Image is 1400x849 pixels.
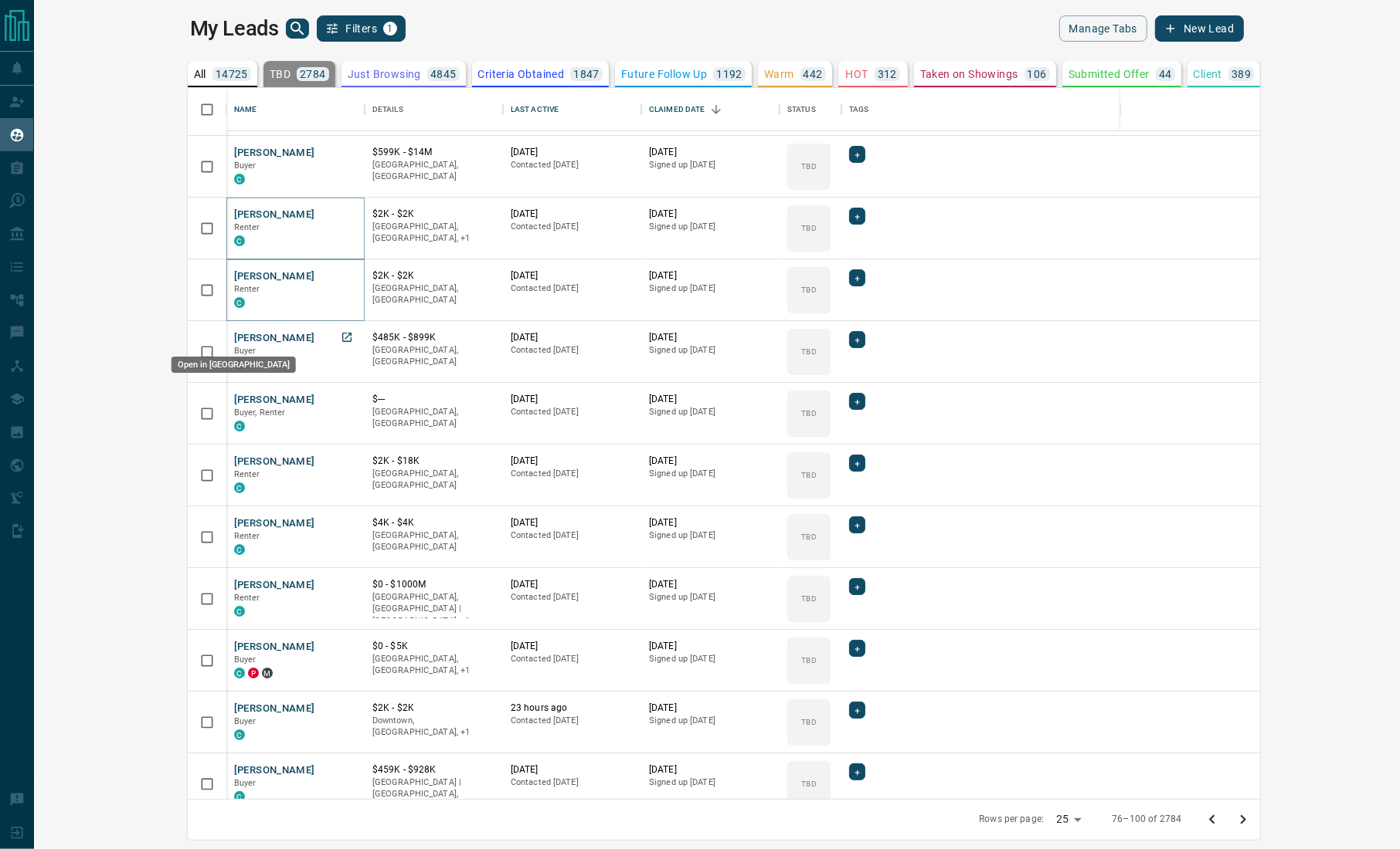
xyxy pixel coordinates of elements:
a: Open in New Tab [337,327,357,347]
button: [PERSON_NAME] [234,640,315,655]
button: [PERSON_NAME] [234,702,315,716]
p: $485K - $899K [372,331,495,344]
div: Details [365,88,503,131]
div: Claimed Date [649,88,705,131]
div: + [849,393,865,410]
p: TBD [801,778,816,790]
p: Client [1194,69,1222,79]
p: Signed up [DATE] [649,221,772,233]
p: 106 [1028,69,1047,79]
p: [DATE] [649,208,772,221]
div: 25 [1050,808,1087,830]
p: TBD [801,222,816,234]
div: condos.ca [234,174,245,184]
span: Renter [234,531,260,541]
p: Contacted [DATE] [511,715,634,727]
p: 44 [1159,69,1172,79]
div: Status [780,88,841,131]
p: $2K - $2K [372,269,495,282]
span: + [855,332,860,347]
p: [DATE] [649,578,772,591]
p: [DATE] [511,640,634,653]
p: [DATE] [511,393,634,406]
div: Claimed Date [641,88,780,131]
p: [DATE] [511,208,634,221]
p: [DATE] [649,516,772,529]
span: + [855,147,860,162]
h1: My Leads [190,16,279,41]
span: Renter [234,593,260,603]
button: [PERSON_NAME] [234,763,315,778]
p: Just Browsing [348,69,421,79]
div: condos.ca [234,421,245,431]
p: Contacted [DATE] [511,591,634,604]
p: Mississauga [372,591,495,627]
p: [DATE] [649,763,772,776]
p: Signed up [DATE] [649,159,772,171]
p: [GEOGRAPHIC_DATA], [GEOGRAPHIC_DATA] [372,344,495,368]
div: condos.ca [234,791,245,802]
p: [DATE] [511,269,634,282]
span: + [855,764,860,780]
p: Contacted [DATE] [511,529,634,542]
p: TBD [801,408,816,419]
p: TBD [270,69,291,79]
button: Sort [705,99,727,120]
div: + [849,640,865,657]
p: Criteria Obtained [478,69,565,79]
p: $4K - $4K [372,516,495,529]
p: TBD [801,469,816,481]
div: + [849,763,865,780]
p: Toronto [372,653,495,677]
p: [DATE] [649,146,772,159]
p: Contacted [DATE] [511,406,634,418]
p: Contacted [DATE] [511,221,634,233]
div: + [849,455,865,472]
span: Buyer [234,655,257,665]
p: 1847 [573,69,600,79]
p: Signed up [DATE] [649,468,772,480]
span: Renter [234,222,260,232]
button: [PERSON_NAME] [234,578,315,593]
p: HOT [846,69,868,79]
p: Signed up [DATE] [649,529,772,542]
div: condos.ca [234,729,245,740]
span: 1 [385,23,396,34]
p: Signed up [DATE] [649,653,772,665]
p: [DATE] [649,455,772,468]
p: Signed up [DATE] [649,715,772,727]
div: condos.ca [234,235,245,246]
p: TBD [801,531,816,543]
p: 23 hours ago [511,702,634,715]
div: + [849,516,865,533]
p: All [194,69,206,79]
p: 76–100 of 2784 [1112,813,1181,826]
div: + [849,578,865,595]
p: [DATE] [649,702,772,715]
span: Renter [234,284,260,294]
p: $599K - $14M [372,146,495,159]
p: [DATE] [511,763,634,776]
p: TBD [801,716,816,728]
div: Status [787,88,816,131]
p: Toronto [372,221,495,245]
div: Name [226,88,365,131]
p: [DATE] [511,146,634,159]
button: [PERSON_NAME] [234,455,315,469]
p: Signed up [DATE] [649,282,772,295]
div: condos.ca [234,482,245,493]
p: Signed up [DATE] [649,406,772,418]
button: [PERSON_NAME] [234,269,315,284]
div: Tags [849,88,869,131]
p: Contacted [DATE] [511,282,634,295]
p: [DATE] [511,455,634,468]
p: [DATE] [649,269,772,282]
button: Filters1 [317,15,406,42]
span: + [855,641,860,656]
button: search button [286,19,309,39]
span: + [855,702,860,718]
p: Signed up [DATE] [649,344,772,357]
div: mrloft.ca [262,668,273,678]
p: 4845 [430,69,457,79]
p: Contacted [DATE] [511,776,634,789]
